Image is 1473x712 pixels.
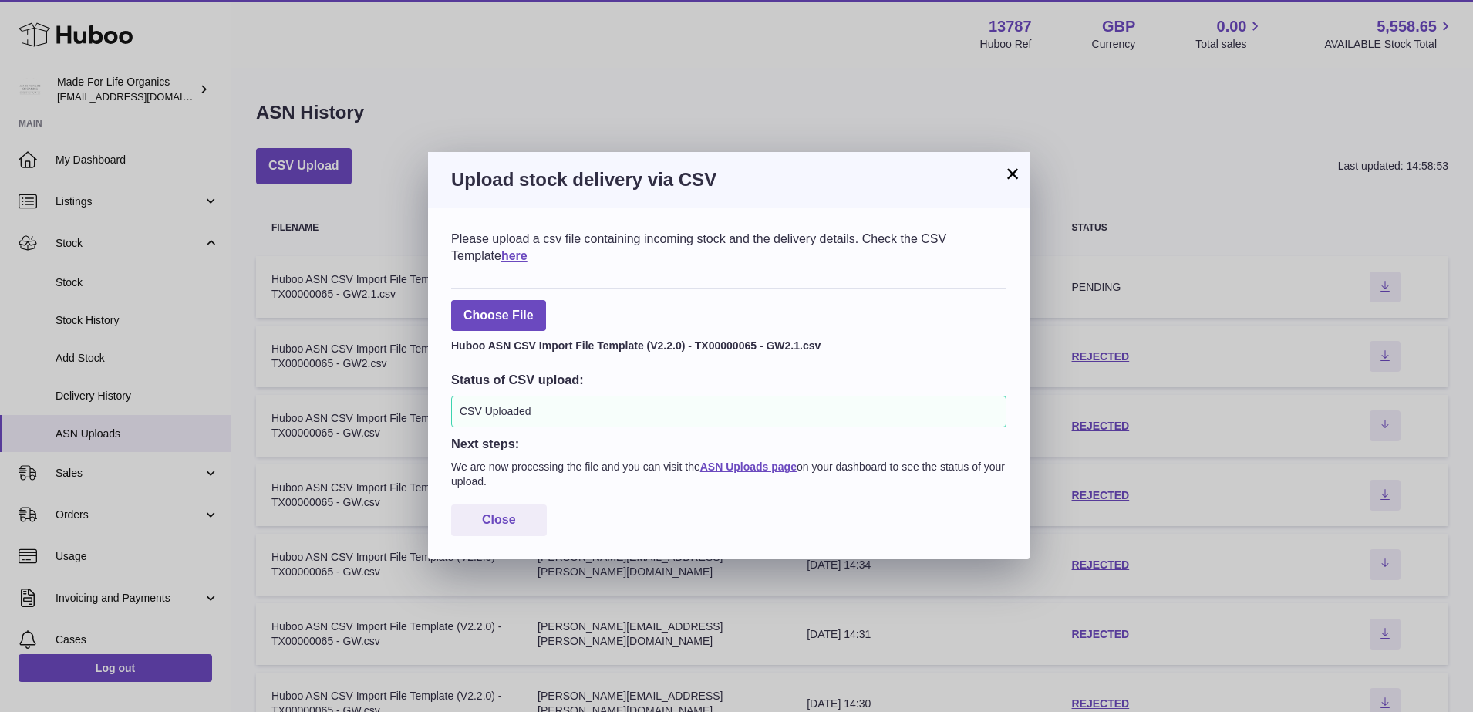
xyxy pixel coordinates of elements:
[482,513,516,526] span: Close
[1003,164,1022,183] button: ×
[501,249,528,262] a: here
[451,396,1006,427] div: CSV Uploaded
[451,335,1006,353] div: Huboo ASN CSV Import File Template (V2.2.0) - TX00000065 - GW2.1.csv
[451,435,1006,452] h3: Next steps:
[451,371,1006,388] h3: Status of CSV upload:
[451,504,547,536] button: Close
[451,460,1006,489] p: We are now processing the file and you can visit the on your dashboard to see the status of your ...
[451,231,1006,264] div: Please upload a csv file containing incoming stock and the delivery details. Check the CSV Template
[700,461,797,473] a: ASN Uploads page
[451,300,546,332] span: Choose File
[451,167,1006,192] h3: Upload stock delivery via CSV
